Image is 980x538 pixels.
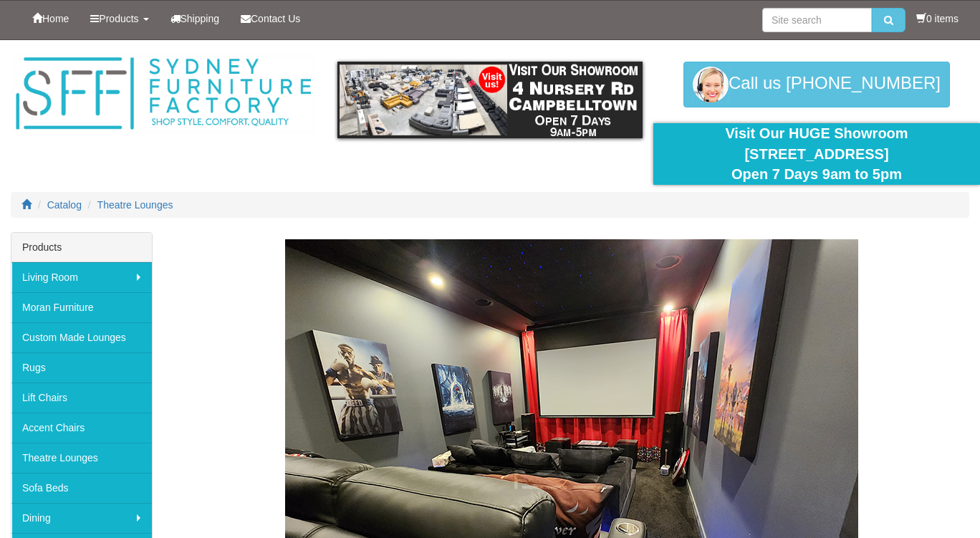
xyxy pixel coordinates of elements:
[762,8,872,32] input: Site search
[11,473,152,503] a: Sofa Beds
[11,54,316,133] img: Sydney Furniture Factory
[337,62,643,138] img: showroom.gif
[11,443,152,473] a: Theatre Lounges
[11,322,152,352] a: Custom Made Lounges
[664,123,969,185] div: Visit Our HUGE Showroom [STREET_ADDRESS] Open 7 Days 9am to 5pm
[11,352,152,383] a: Rugs
[230,1,311,37] a: Contact Us
[47,199,82,211] a: Catalog
[11,503,152,533] a: Dining
[99,13,138,24] span: Products
[97,199,173,211] a: Theatre Lounges
[181,13,220,24] span: Shipping
[42,13,69,24] span: Home
[251,13,300,24] span: Contact Us
[80,1,159,37] a: Products
[11,233,152,262] div: Products
[11,383,152,413] a: Lift Chairs
[160,1,231,37] a: Shipping
[21,1,80,37] a: Home
[11,262,152,292] a: Living Room
[11,413,152,443] a: Accent Chairs
[11,292,152,322] a: Moran Furniture
[916,11,959,26] li: 0 items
